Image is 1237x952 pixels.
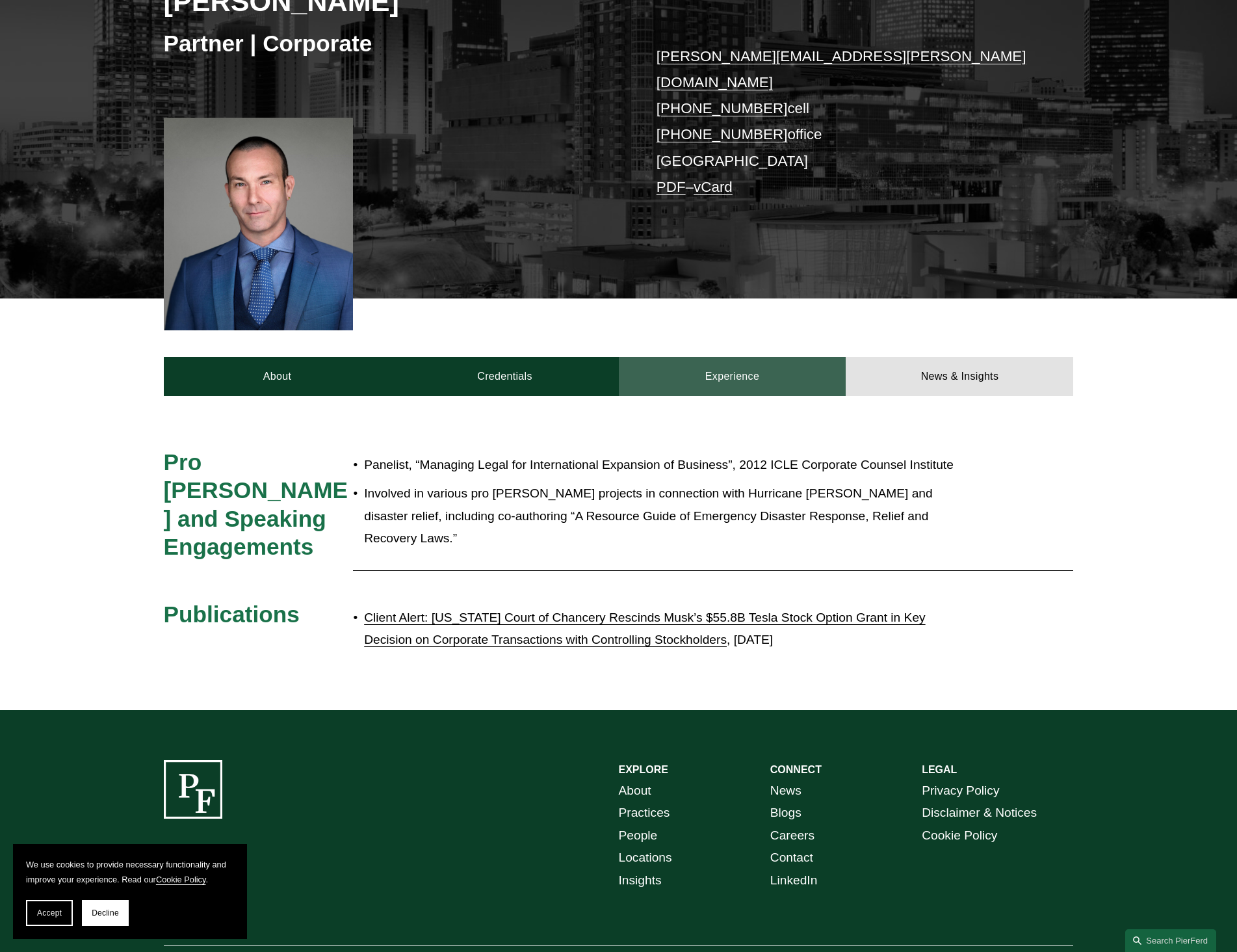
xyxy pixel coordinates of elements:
button: Accept [26,900,73,926]
strong: EXPLORE [619,764,668,775]
a: Contact [770,847,813,869]
a: Experience [619,357,846,396]
a: Disclaimer & Notices [922,802,1037,825]
a: Insights [619,869,662,892]
a: Search this site [1125,929,1216,952]
a: LinkedIn [770,869,818,892]
a: Cookie Policy [156,875,206,884]
span: Pro [PERSON_NAME] and Speaking Engagements [164,449,348,560]
a: PDF [657,179,686,195]
a: vCard [694,179,733,195]
section: Cookie banner [13,844,247,939]
a: About [164,357,391,396]
a: People [619,825,658,847]
p: Involved in various pro [PERSON_NAME] projects in connection with Hurricane [PERSON_NAME] and dis... [364,483,959,550]
a: [PHONE_NUMBER] [657,100,788,116]
a: [PHONE_NUMBER] [657,126,788,142]
a: News & Insights [846,357,1073,396]
a: Client Alert: [US_STATE] Court of Chancery Rescinds Musk’s $55.8B Tesla Stock Option Grant in Key... [364,611,925,647]
p: Panelist, “Managing Legal for International Expansion of Business”, 2012 ICLE Corporate Counsel I... [364,454,959,477]
strong: CONNECT [770,764,822,775]
p: , [DATE] [364,607,959,652]
a: [PERSON_NAME][EMAIL_ADDRESS][PERSON_NAME][DOMAIN_NAME] [657,48,1026,90]
button: Decline [82,900,129,926]
a: News [770,780,801,802]
a: Cookie Policy [922,825,997,847]
a: Credentials [391,357,619,396]
a: Blogs [770,802,801,825]
h3: Partner | Corporate [164,29,619,58]
a: Locations [619,847,672,869]
a: About [619,780,651,802]
span: Decline [92,908,119,918]
span: Publications [164,602,300,627]
span: Accept [37,908,62,918]
a: Privacy Policy [922,780,999,802]
p: cell office [GEOGRAPHIC_DATA] – [657,44,1035,201]
p: We use cookies to provide necessary functionality and improve your experience. Read our . [26,857,234,887]
strong: LEGAL [922,764,957,775]
a: Careers [770,825,814,847]
a: Practices [619,802,670,825]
